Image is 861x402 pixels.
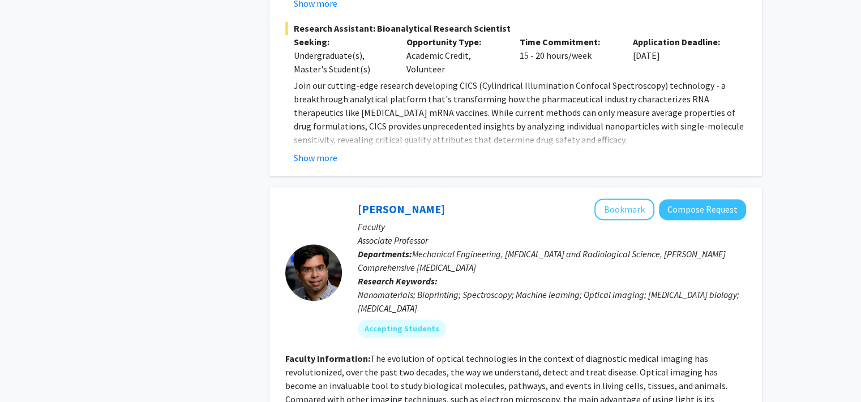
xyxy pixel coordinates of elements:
[633,35,729,49] p: Application Deadline:
[8,351,48,394] iframe: Chat
[358,319,446,338] mat-chip: Accepting Students
[358,288,746,315] div: Nanomaterials; Bioprinting; Spectroscopy; Machine learning; Optical imaging; [MEDICAL_DATA] biolo...
[406,35,503,49] p: Opportunity Type:
[398,35,511,76] div: Academic Credit, Volunteer
[358,248,412,260] b: Departments:
[358,202,445,216] a: [PERSON_NAME]
[294,151,337,165] button: Show more
[294,49,390,76] div: Undergraduate(s), Master's Student(s)
[511,35,624,76] div: 15 - 20 hours/week
[358,275,438,287] b: Research Keywords:
[520,35,616,49] p: Time Commitment:
[285,21,746,35] span: Research Assistant: Bioanalytical Research Scientist
[285,353,370,364] b: Faculty Information:
[358,220,746,234] p: Faculty
[294,79,746,146] p: Join our cutting-edge research developing CICS (Cylindrical Illumination Confocal Spectroscopy) t...
[294,35,390,49] p: Seeking:
[594,198,654,220] button: Add Ishan Barman to Bookmarks
[358,234,746,247] p: Associate Professor
[659,199,746,220] button: Compose Request to Ishan Barman
[624,35,738,76] div: [DATE]
[358,248,726,273] span: Mechanical Engineering, [MEDICAL_DATA] and Radiological Science, [PERSON_NAME] Comprehensive [MED...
